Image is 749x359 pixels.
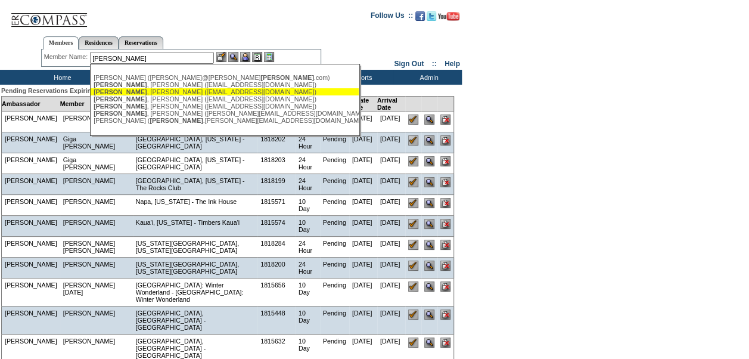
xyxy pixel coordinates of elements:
td: [GEOGRAPHIC_DATA], [US_STATE] - [GEOGRAPHIC_DATA] [133,132,257,153]
td: [PERSON_NAME] [2,153,60,174]
span: :: [432,60,437,68]
input: Cancel [440,156,450,166]
td: [DATE] [377,132,405,153]
td: [PERSON_NAME] [60,258,133,278]
input: Confirm [408,198,418,208]
td: 1818200 [257,258,296,278]
input: Cancel [440,198,450,208]
img: Reservations [252,52,262,62]
img: Impersonate [240,52,250,62]
td: [PERSON_NAME] [PERSON_NAME] [60,237,133,258]
span: [PERSON_NAME] [94,88,147,95]
td: [DATE] [377,174,405,195]
div: , [PERSON_NAME] ([PERSON_NAME][EMAIL_ADDRESS][DOMAIN_NAME]) [94,110,356,117]
div: Member Name: [44,52,90,62]
span: [PERSON_NAME] [150,117,203,124]
td: Pending [320,258,349,278]
td: [DATE] [377,216,405,237]
td: [PERSON_NAME] [60,307,133,335]
td: 1815574 [257,216,296,237]
input: View [424,240,434,250]
td: [PERSON_NAME] [2,278,60,307]
td: [DATE] [349,112,377,132]
span: [PERSON_NAME] [260,74,313,81]
td: Pending [320,174,349,195]
span: [PERSON_NAME] [94,110,147,117]
td: Pending [320,216,349,237]
a: Residences [79,36,119,49]
td: Kaua'i, [US_STATE] - Timbers Kaua'i [133,216,257,237]
td: Giga [PERSON_NAME] [60,153,133,174]
td: 1815571 [257,195,296,216]
td: [GEOGRAPHIC_DATA], [US_STATE] - [GEOGRAPHIC_DATA] [133,153,257,174]
td: 24 Hour [296,237,320,258]
td: Ambassador [2,97,60,112]
td: 1818203 [257,153,296,174]
td: Pending [320,132,349,153]
td: 1818202 [257,132,296,153]
td: [PERSON_NAME] [2,174,60,195]
a: Become our fan on Facebook [415,15,425,22]
input: Confirm [408,114,418,125]
td: Napa, [US_STATE] - The Ink House [133,195,257,216]
td: [DATE] [349,153,377,174]
td: [DATE] [349,132,377,153]
input: View [424,261,434,271]
td: [PERSON_NAME] [60,195,133,216]
td: 10 Day [296,307,320,335]
input: View [424,114,434,125]
td: [US_STATE][GEOGRAPHIC_DATA], [US_STATE][GEOGRAPHIC_DATA] [133,237,257,258]
td: 24 Hour [296,153,320,174]
img: Become our fan on Facebook [415,11,425,21]
td: [PERSON_NAME] [2,307,60,335]
td: [PERSON_NAME] [2,237,60,258]
img: Subscribe to our YouTube Channel [438,12,459,21]
td: [PERSON_NAME] [2,258,60,278]
td: [DATE] [377,195,405,216]
input: Confirm [408,310,418,320]
td: Pending [320,237,349,258]
input: Confirm [408,240,418,250]
td: [DATE] [377,258,405,278]
div: [PERSON_NAME] ( .[PERSON_NAME][EMAIL_ADDRESS][DOMAIN_NAME]) [94,117,356,124]
td: 10 Day [296,195,320,216]
td: [US_STATE][GEOGRAPHIC_DATA], [US_STATE][GEOGRAPHIC_DATA] [133,258,257,278]
input: Cancel [440,281,450,292]
img: b_edit.gif [216,52,226,62]
a: Reservations [119,36,163,49]
span: [PERSON_NAME] [94,95,147,103]
input: Cancel [440,261,450,271]
input: Cancel [440,338,450,348]
td: [DATE] [377,307,405,335]
span: Pending Reservations Expiring [DATE] [1,87,118,94]
input: View [424,281,434,292]
input: Cancel [440,310,450,320]
input: Confirm [408,156,418,166]
td: [PERSON_NAME][DATE] [60,278,133,307]
td: 24 Hour [296,258,320,278]
td: Member [60,97,133,112]
img: Follow us on Twitter [427,11,436,21]
td: [PERSON_NAME] [60,112,133,132]
input: View [424,338,434,348]
td: 10 Day [296,216,320,237]
td: 24 Hour [296,174,320,195]
td: [PERSON_NAME] [60,174,133,195]
td: Arrival Date [377,97,405,112]
td: [DATE] [349,278,377,307]
a: Help [445,60,460,68]
div: , [PERSON_NAME] ([EMAIL_ADDRESS][DOMAIN_NAME]) [94,103,356,110]
td: Home [27,70,95,85]
td: [PERSON_NAME] [60,216,133,237]
td: 1815656 [257,278,296,307]
input: View [424,198,434,208]
td: [GEOGRAPHIC_DATA], [US_STATE] - The Rocks Club [133,174,257,195]
input: Confirm [408,219,418,229]
td: [PERSON_NAME] [2,132,60,153]
div: , [PERSON_NAME] ([EMAIL_ADDRESS][DOMAIN_NAME]) [94,81,356,88]
td: Giga [PERSON_NAME] [60,132,133,153]
td: Pending [320,195,349,216]
a: Subscribe to our YouTube Channel [438,15,459,22]
td: Pending [320,153,349,174]
td: 1815448 [257,307,296,335]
